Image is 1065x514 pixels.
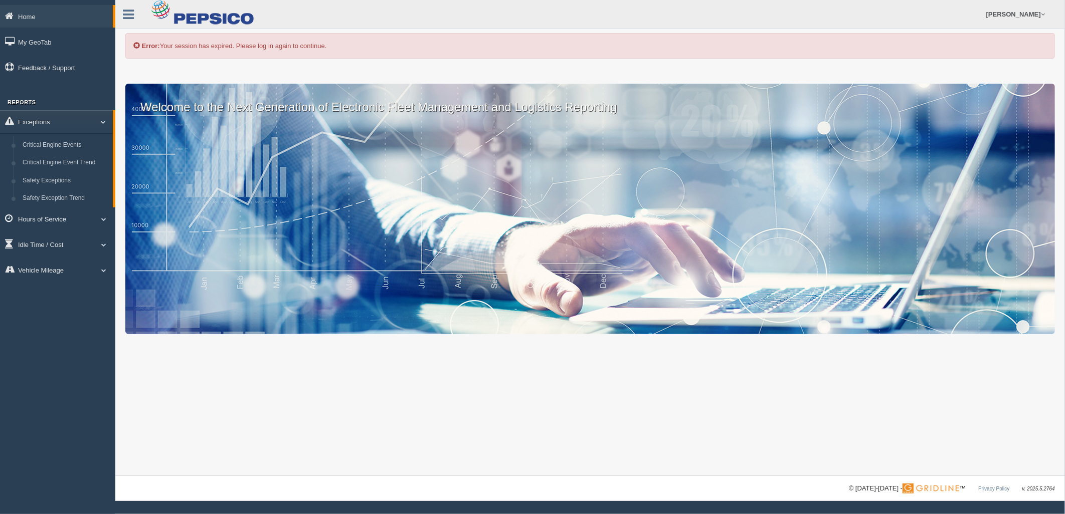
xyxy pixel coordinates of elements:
[125,84,1055,116] p: Welcome to the Next Generation of Electronic Fleet Management and Logistics Reporting
[903,483,959,493] img: Gridline
[978,486,1009,491] a: Privacy Policy
[125,33,1055,59] div: Your session has expired. Please log in again to continue.
[18,172,113,190] a: Safety Exceptions
[142,42,160,50] b: Error:
[18,189,113,207] a: Safety Exception Trend
[849,483,1055,494] div: © [DATE]-[DATE] - ™
[1022,486,1055,491] span: v. 2025.5.2764
[18,136,113,154] a: Critical Engine Events
[18,154,113,172] a: Critical Engine Event Trend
